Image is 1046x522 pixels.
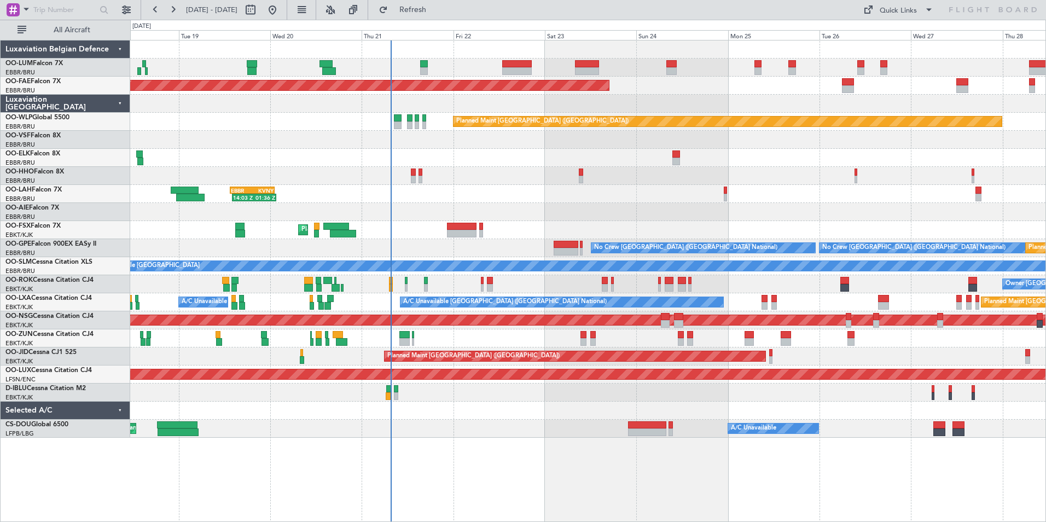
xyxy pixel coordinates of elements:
[362,30,453,40] div: Thu 21
[5,68,35,77] a: EBBR/BRU
[5,187,62,193] a: OO-LAHFalcon 7X
[5,223,61,229] a: OO-FSXFalcon 7X
[5,213,35,221] a: EBBR/BRU
[5,313,33,320] span: OO-NSG
[5,141,35,149] a: EBBR/BRU
[5,277,33,283] span: OO-ROK
[5,60,63,67] a: OO-LUMFalcon 7X
[374,1,439,19] button: Refresh
[5,331,33,338] span: OO-ZUN
[179,30,270,40] div: Tue 19
[5,132,31,139] span: OO-VSF
[5,159,35,167] a: EBBR/BRU
[880,5,917,16] div: Quick Links
[545,30,636,40] div: Sat 23
[182,294,385,310] div: A/C Unavailable [GEOGRAPHIC_DATA] ([GEOGRAPHIC_DATA] National)
[594,240,777,256] div: No Crew [GEOGRAPHIC_DATA] ([GEOGRAPHIC_DATA] National)
[822,240,1006,256] div: No Crew [GEOGRAPHIC_DATA] ([GEOGRAPHIC_DATA] National)
[5,60,33,67] span: OO-LUM
[5,357,33,366] a: EBKT/KJK
[5,123,35,131] a: EBBR/BRU
[5,367,92,374] a: OO-LUXCessna Citation CJ4
[270,30,362,40] div: Wed 20
[5,195,35,203] a: EBBR/BRU
[5,241,31,247] span: OO-GPE
[911,30,1002,40] div: Wed 27
[5,430,34,438] a: LFPB/LBG
[387,348,560,364] div: Planned Maint [GEOGRAPHIC_DATA] ([GEOGRAPHIC_DATA])
[390,6,436,14] span: Refresh
[33,2,96,18] input: Trip Number
[5,114,32,121] span: OO-WLP
[728,30,820,40] div: Mon 25
[5,86,35,95] a: EBBR/BRU
[5,339,33,347] a: EBKT/KJK
[454,30,545,40] div: Fri 22
[5,367,31,374] span: OO-LUX
[87,30,178,40] div: Mon 18
[254,194,275,201] div: 01:36 Z
[90,258,200,274] div: A/C Unavailable [GEOGRAPHIC_DATA]
[731,420,776,437] div: A/C Unavailable
[5,375,36,384] a: LFSN/ENC
[456,113,629,130] div: Planned Maint [GEOGRAPHIC_DATA] ([GEOGRAPHIC_DATA])
[12,21,119,39] button: All Aircraft
[186,5,237,15] span: [DATE] - [DATE]
[5,349,77,356] a: OO-JIDCessna CJ1 525
[5,385,86,392] a: D-IBLUCessna Citation M2
[403,294,607,310] div: A/C Unavailable [GEOGRAPHIC_DATA] ([GEOGRAPHIC_DATA] National)
[5,205,59,211] a: OO-AIEFalcon 7X
[5,277,94,283] a: OO-ROKCessna Citation CJ4
[5,259,92,265] a: OO-SLMCessna Citation XLS
[132,22,151,31] div: [DATE]
[820,30,911,40] div: Tue 26
[5,321,33,329] a: EBKT/KJK
[636,30,728,40] div: Sun 24
[5,223,31,229] span: OO-FSX
[301,222,429,238] div: Planned Maint Kortrijk-[GEOGRAPHIC_DATA]
[5,169,64,175] a: OO-HHOFalcon 8X
[231,187,252,194] div: EBBR
[5,385,27,392] span: D-IBLU
[5,150,60,157] a: OO-ELKFalcon 8X
[858,1,939,19] button: Quick Links
[233,194,254,201] div: 14:03 Z
[5,187,32,193] span: OO-LAH
[5,150,30,157] span: OO-ELK
[5,132,61,139] a: OO-VSFFalcon 8X
[5,349,28,356] span: OO-JID
[5,313,94,320] a: OO-NSGCessna Citation CJ4
[5,249,35,257] a: EBBR/BRU
[5,114,69,121] a: OO-WLPGlobal 5500
[5,295,92,301] a: OO-LXACessna Citation CJ4
[5,303,33,311] a: EBKT/KJK
[5,259,32,265] span: OO-SLM
[5,295,31,301] span: OO-LXA
[5,267,35,275] a: EBBR/BRU
[5,78,31,85] span: OO-FAE
[5,205,29,211] span: OO-AIE
[5,331,94,338] a: OO-ZUNCessna Citation CJ4
[5,421,31,428] span: CS-DOU
[28,26,115,34] span: All Aircraft
[5,241,96,247] a: OO-GPEFalcon 900EX EASy II
[5,393,33,402] a: EBKT/KJK
[5,177,35,185] a: EBBR/BRU
[252,187,274,194] div: KVNY
[5,231,33,239] a: EBKT/KJK
[5,78,61,85] a: OO-FAEFalcon 7X
[5,169,34,175] span: OO-HHO
[5,421,68,428] a: CS-DOUGlobal 6500
[5,285,33,293] a: EBKT/KJK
